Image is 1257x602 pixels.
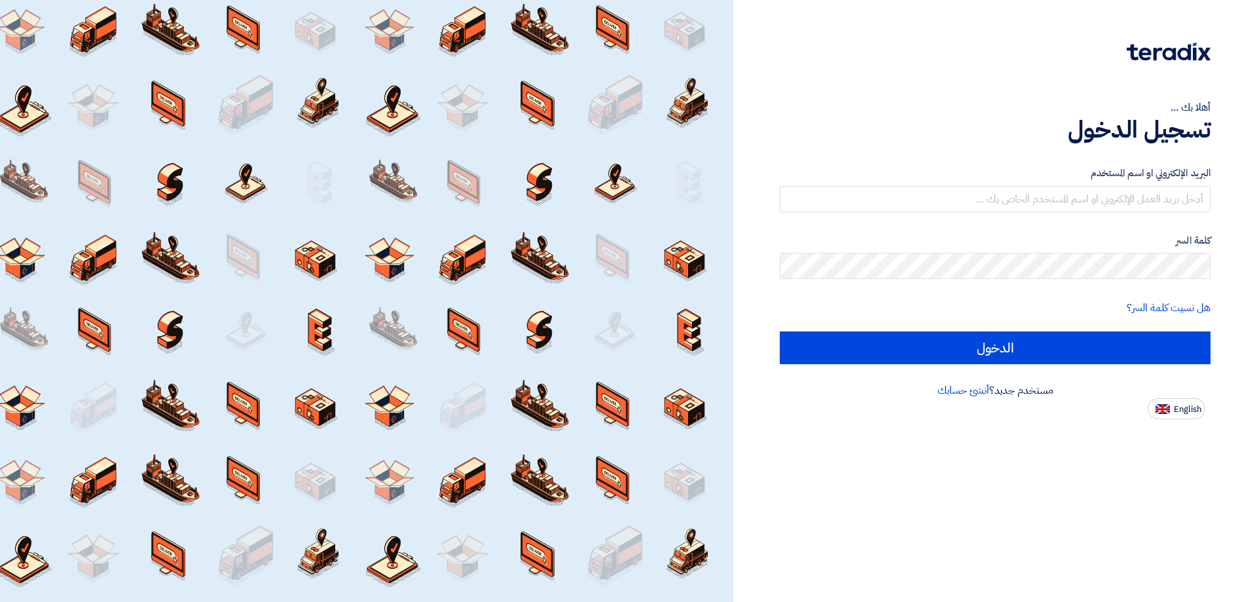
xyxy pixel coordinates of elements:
[1156,404,1170,414] img: en-US.png
[780,100,1211,115] div: أهلا بك ...
[780,166,1211,181] label: البريد الإلكتروني او اسم المستخدم
[780,331,1211,364] input: الدخول
[780,383,1211,398] div: مستخدم جديد؟
[1127,43,1211,61] img: Teradix logo
[780,233,1211,248] label: كلمة السر
[780,115,1211,144] h1: تسجيل الدخول
[1174,405,1201,414] span: English
[1127,300,1211,316] a: هل نسيت كلمة السر؟
[780,186,1211,212] input: أدخل بريد العمل الإلكتروني او اسم المستخدم الخاص بك ...
[1148,398,1205,419] button: English
[938,383,989,398] a: أنشئ حسابك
